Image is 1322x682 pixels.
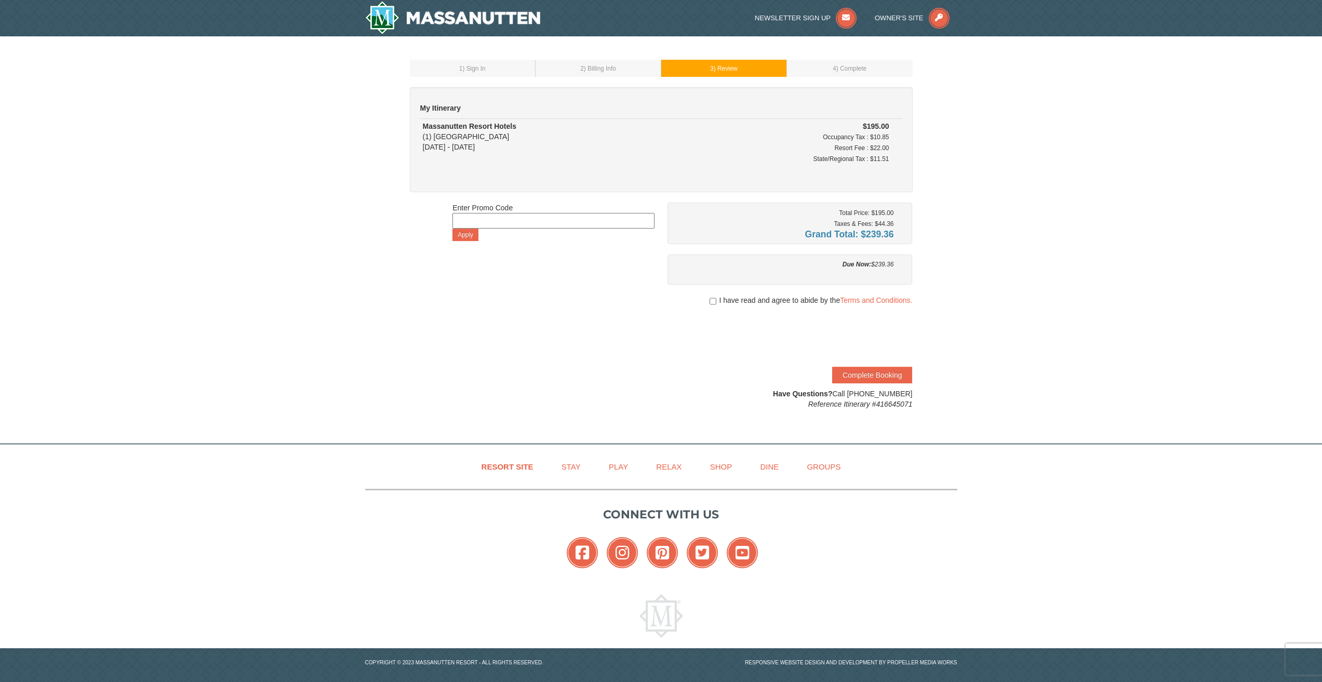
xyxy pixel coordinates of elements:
small: 1 [459,65,486,72]
small: 3 [710,65,738,72]
a: Responsive website design and development by Propeller Media Works [745,660,957,665]
p: Connect with us [365,506,957,523]
a: Resort Site [469,455,546,478]
div: (1) [GEOGRAPHIC_DATA] [DATE] - [DATE] [423,121,668,152]
button: Apply [452,229,478,241]
p: Copyright © 2023 Massanutten Resort - All Rights Reserved. [357,659,661,666]
span: ) Review [714,65,738,72]
div: Call [PHONE_NUMBER] [667,389,913,409]
a: Stay [549,455,594,478]
span: ) Billing Info [584,65,616,72]
a: Massanutten Resort [365,1,541,34]
h5: My Itinerary [420,103,902,113]
small: Resort Fee : $22.00 [834,144,889,152]
span: Owner's Site [875,14,924,22]
img: Massanutten Resort Logo [365,1,541,34]
small: Total Price: $195.00 [839,209,893,217]
small: 2 [580,65,616,72]
div: Enter Promo Code [452,203,655,241]
a: Terms and Conditions. [840,296,912,304]
strong: $195.00 [863,122,889,130]
a: Newsletter Sign Up [755,14,857,22]
img: Massanutten Resort Logo [639,594,683,638]
h4: Grand Total: $239.36 [675,229,894,239]
span: ) Sign In [462,65,485,72]
button: Complete Booking [832,367,912,383]
small: Occupancy Tax : $10.85 [823,133,889,141]
span: Newsletter Sign Up [755,14,831,22]
a: Shop [697,455,745,478]
small: 4 [833,65,866,72]
strong: Have Questions? [773,390,832,398]
small: Taxes & Fees: $44.36 [834,220,893,228]
small: State/Regional Tax : $11.51 [813,155,889,163]
em: Reference Itinerary #416645071 [808,400,913,408]
span: I have read and agree to abide by the [719,295,912,305]
iframe: reCAPTCHA [754,316,912,356]
a: Relax [643,455,695,478]
a: Dine [747,455,792,478]
a: Play [596,455,641,478]
a: Groups [794,455,853,478]
div: $239.36 [675,259,894,270]
strong: Massanutten Resort Hotels [423,122,516,130]
a: Owner's Site [875,14,950,22]
span: ) Complete [836,65,866,72]
strong: Due Now: [843,261,871,268]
